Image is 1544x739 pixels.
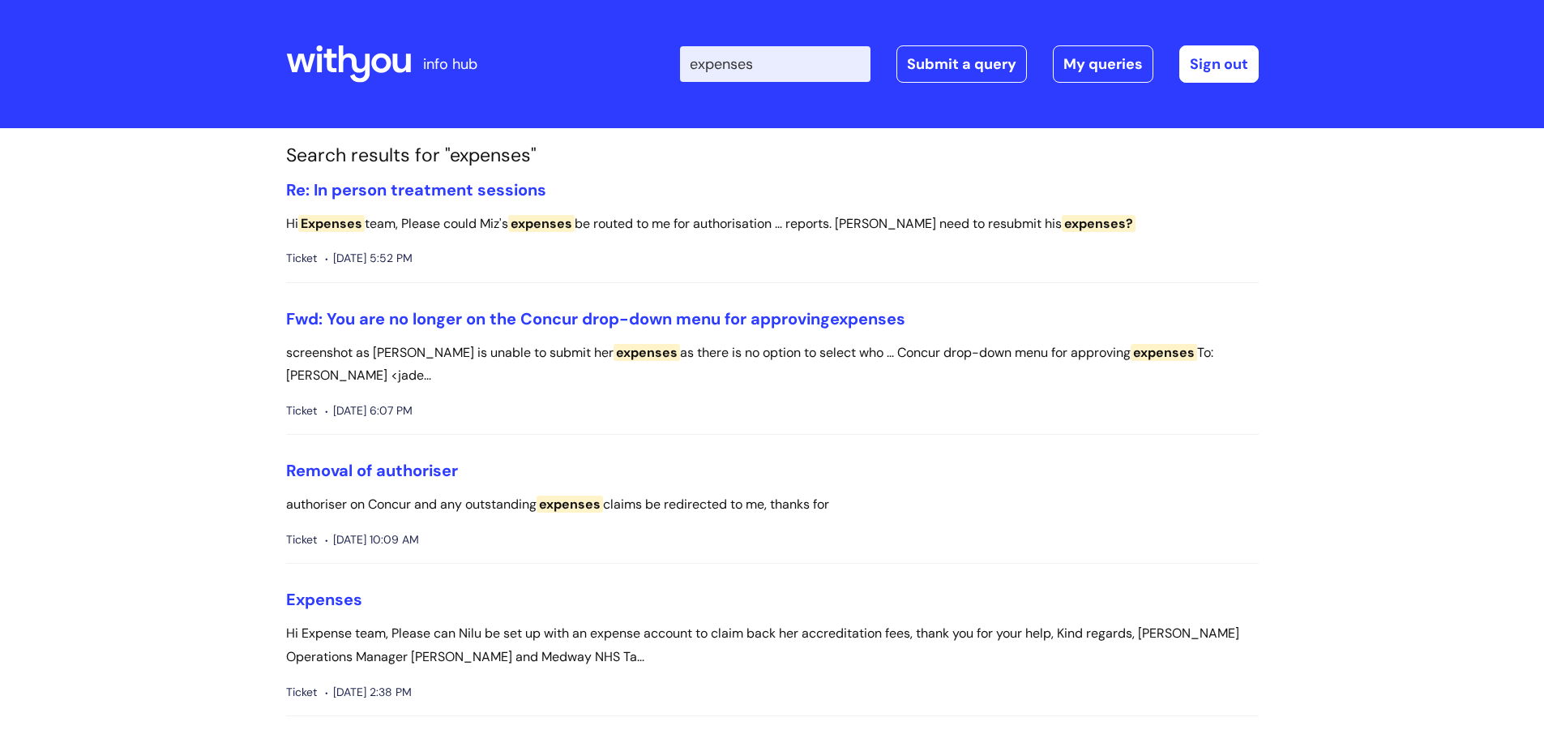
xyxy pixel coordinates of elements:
span: Ticket [286,530,317,550]
p: authoriser on Concur and any outstanding claims be redirected to me, thanks for [286,493,1259,517]
span: expenses? [1062,215,1136,232]
a: Fwd: You are no longer on the Concur drop-down menu for approvingexpenses [286,308,905,329]
span: expenses [508,215,575,232]
span: Ticket [286,401,317,421]
div: | - [680,45,1259,83]
a: Expenses [286,589,362,610]
p: Hi team, Please could Miz's be routed to me for authorisation ... reports. [PERSON_NAME] need to ... [286,213,1259,236]
a: My queries [1053,45,1153,83]
p: Hi Expense team, Please can Nilu be set up with an expense account to claim back her accreditatio... [286,622,1259,669]
input: Search [680,46,870,82]
span: expenses [1131,344,1197,361]
span: [DATE] 6:07 PM [325,401,413,421]
span: expenses [614,344,680,361]
span: [DATE] 2:38 PM [325,682,412,702]
span: Expenses [298,215,365,232]
h1: Search results for "expenses" [286,144,1259,167]
span: [DATE] 5:52 PM [325,248,413,269]
a: Removal of authoriser [286,460,458,481]
p: screenshot as [PERSON_NAME] is unable to submit her as there is no option to select who ... Concu... [286,342,1259,389]
a: Submit a query [896,45,1027,83]
span: [DATE] 10:09 AM [325,530,419,550]
a: Sign out [1179,45,1259,83]
span: Ticket [286,682,317,702]
span: Ticket [286,248,317,269]
span: expenses [830,308,905,329]
span: expenses [537,496,603,513]
p: info hub [423,51,477,77]
a: Re: In person treatment sessions [286,179,546,200]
